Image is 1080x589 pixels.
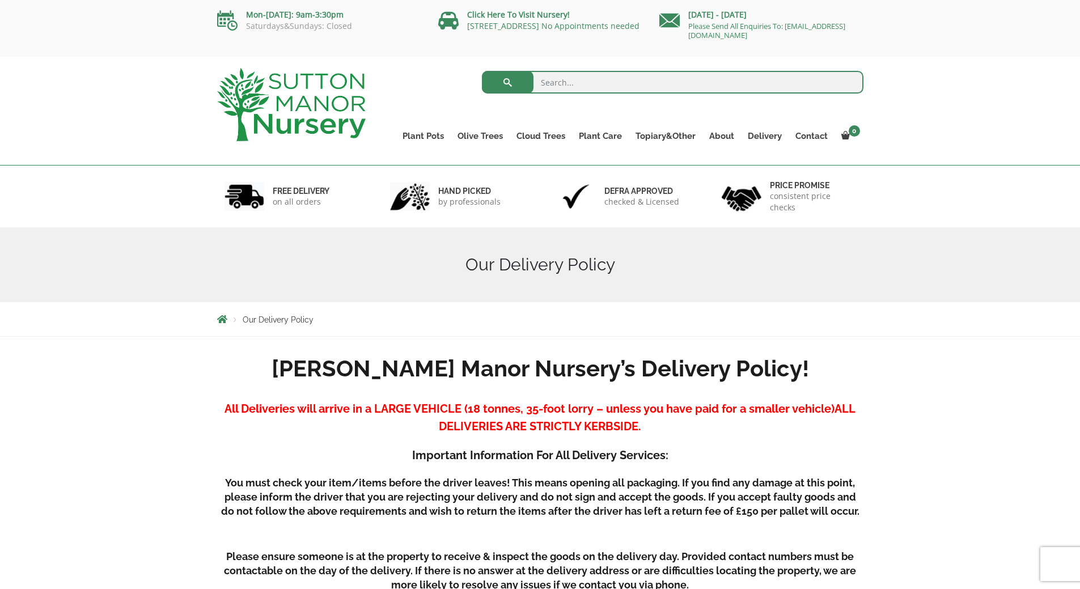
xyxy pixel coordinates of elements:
[849,125,860,137] span: 0
[217,68,366,141] img: logo
[225,182,264,211] img: 1.jpg
[688,21,845,40] a: Please Send All Enquiries To: [EMAIL_ADDRESS][DOMAIN_NAME]
[217,255,863,275] h1: Our Delivery Policy
[217,22,421,31] p: Saturdays&Sundays: Closed
[659,8,863,22] p: [DATE] - [DATE]
[556,182,596,211] img: 3.jpg
[451,128,510,144] a: Olive Trees
[438,186,501,196] h6: hand picked
[273,196,329,207] p: on all orders
[770,180,856,190] h6: Price promise
[217,8,421,22] p: Mon-[DATE]: 9am-3:30pm
[770,190,856,213] p: consistent price checks
[572,128,629,144] a: Plant Care
[467,9,570,20] a: Click Here To Visit Nursery!
[438,196,501,207] p: by professionals
[741,128,789,144] a: Delivery
[217,315,863,324] nav: Breadcrumbs
[482,71,863,94] input: Search...
[217,476,863,518] h5: You must check your item/items before the driver leaves! This means opening all packaging. If you...
[604,186,679,196] h6: Defra approved
[722,179,761,214] img: 4.jpg
[467,20,639,31] a: [STREET_ADDRESS] No Appointments needed
[702,128,741,144] a: About
[243,315,314,324] span: Our Delivery Policy
[412,448,668,462] strong: Important Information For All Delivery Services:
[835,128,863,144] a: 0
[396,128,451,144] a: Plant Pots
[273,186,329,196] h6: FREE DELIVERY
[510,128,572,144] a: Cloud Trees
[789,128,835,144] a: Contact
[390,182,430,211] img: 2.jpg
[629,128,702,144] a: Topiary&Other
[604,196,679,207] p: checked & Licensed
[225,402,835,416] strong: All Deliveries will arrive in a LARGE VEHICLE (18 tonnes, 35-foot lorry – unless you have paid fo...
[272,355,809,382] strong: [PERSON_NAME] Manor Nursery’s Delivery Policy!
